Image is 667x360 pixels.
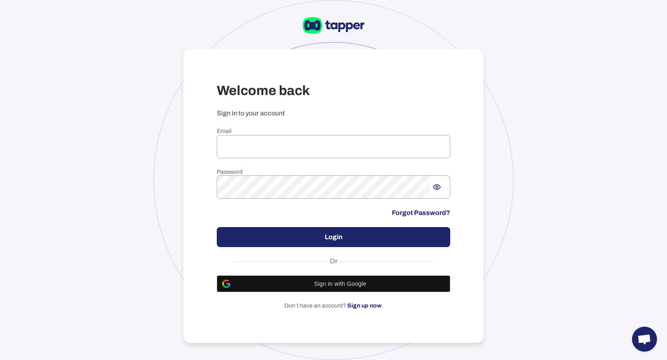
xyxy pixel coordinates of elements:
[217,82,450,99] h3: Welcome back
[217,109,450,117] p: Sign in to your account
[217,127,450,135] h6: Email
[217,302,450,310] p: Don’t have an account? .
[236,280,445,287] span: Sign in with Google
[217,227,450,247] button: Login
[217,168,450,176] h6: Password
[328,257,340,265] span: Or
[429,180,444,195] button: Show password
[347,302,381,309] a: Sign up now
[632,327,657,352] div: Open chat
[217,275,450,292] button: Sign in with Google
[392,209,450,217] a: Forgot Password?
